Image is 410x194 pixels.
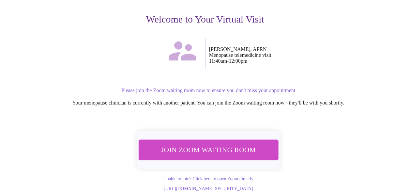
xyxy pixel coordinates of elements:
[17,100,400,106] p: Your menopause clinician is currently with another patient. You can join the Zoom waiting room no...
[163,176,253,181] a: Unable to join? Click here to open Zoom directly
[147,144,269,156] span: Join Zoom Waiting Room
[209,46,400,64] p: [PERSON_NAME], APRN Menopause telemedicine visit 11:40am - 12:00pm
[138,139,278,160] button: Join Zoom Waiting Room
[17,88,400,93] p: Please join the Zoom waiting room now to ensure you don't miss your appointment
[164,186,253,191] a: [URL][DOMAIN_NAME][SECURITY_DATA]
[10,14,400,25] h3: Welcome to Your Virtual Visit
